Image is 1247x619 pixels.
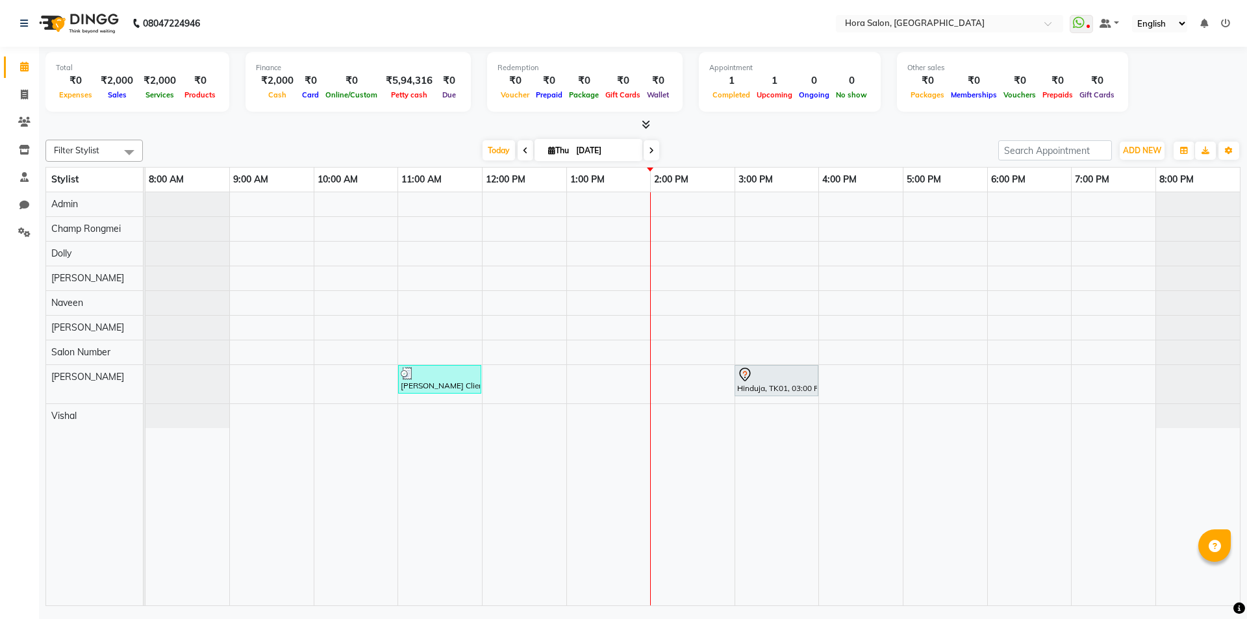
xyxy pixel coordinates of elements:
div: ₹0 [322,73,381,88]
div: [PERSON_NAME] Client, TK02, 11:00 AM-12:00 PM, HAIRCUT WOMEN - Creative [399,367,480,392]
span: Ongoing [796,90,833,99]
span: Sales [105,90,130,99]
iframe: chat widget [1192,567,1234,606]
span: Dolly [51,247,71,259]
b: 08047224946 [143,5,200,42]
div: ₹0 [1076,73,1118,88]
div: ₹0 [566,73,602,88]
span: Packages [907,90,948,99]
a: 12:00 PM [483,170,529,189]
span: Today [483,140,515,160]
span: Stylist [51,173,79,185]
a: 7:00 PM [1072,170,1113,189]
div: ₹0 [1039,73,1076,88]
div: Redemption [498,62,672,73]
span: Expenses [56,90,95,99]
div: ₹0 [907,73,948,88]
div: ₹0 [602,73,644,88]
div: Appointment [709,62,870,73]
span: [PERSON_NAME] [51,371,124,383]
a: 1:00 PM [567,170,608,189]
div: ₹0 [948,73,1000,88]
div: 1 [753,73,796,88]
span: Package [566,90,602,99]
span: Cash [265,90,290,99]
div: ₹0 [438,73,460,88]
div: Total [56,62,219,73]
div: ₹0 [56,73,95,88]
span: Prepaid [533,90,566,99]
div: ₹2,000 [138,73,181,88]
div: ₹2,000 [95,73,138,88]
span: Vouchers [1000,90,1039,99]
div: 0 [833,73,870,88]
div: Other sales [907,62,1118,73]
span: Gift Cards [602,90,644,99]
div: Hinduja, TK01, 03:00 PM-04:00 PM, HAIRCUT WOMEN - Creative [736,367,817,394]
div: ₹0 [644,73,672,88]
div: 0 [796,73,833,88]
input: 2025-09-04 [572,141,637,160]
div: ₹0 [1000,73,1039,88]
span: Vishal [51,410,77,422]
span: Filter Stylist [54,145,99,155]
span: Petty cash [388,90,431,99]
span: Due [439,90,459,99]
a: 8:00 AM [145,170,187,189]
div: ₹0 [533,73,566,88]
span: Products [181,90,219,99]
span: Upcoming [753,90,796,99]
div: ₹5,94,316 [381,73,438,88]
span: Memberships [948,90,1000,99]
a: 5:00 PM [903,170,944,189]
a: 10:00 AM [314,170,361,189]
div: ₹0 [299,73,322,88]
a: 11:00 AM [398,170,445,189]
div: 1 [709,73,753,88]
span: Admin [51,198,78,210]
span: Gift Cards [1076,90,1118,99]
a: 2:00 PM [651,170,692,189]
a: 8:00 PM [1156,170,1197,189]
span: Champ Rongmei [51,223,121,234]
a: 9:00 AM [230,170,271,189]
span: Prepaids [1039,90,1076,99]
span: Naveen ‪ [51,297,86,309]
div: ₹0 [181,73,219,88]
a: 3:00 PM [735,170,776,189]
span: [PERSON_NAME] [51,322,124,333]
a: 4:00 PM [819,170,860,189]
span: Online/Custom [322,90,381,99]
a: 6:00 PM [988,170,1029,189]
span: Services [142,90,177,99]
span: ADD NEW [1123,145,1161,155]
span: Card [299,90,322,99]
img: logo [33,5,122,42]
span: Thu [545,145,572,155]
span: No show [833,90,870,99]
span: [PERSON_NAME] [51,272,124,284]
input: Search Appointment [998,140,1112,160]
button: ADD NEW [1120,142,1165,160]
span: Voucher [498,90,533,99]
span: Wallet [644,90,672,99]
div: Finance [256,62,460,73]
div: ₹0 [498,73,533,88]
span: Salon Number [51,346,110,358]
span: Completed [709,90,753,99]
div: ₹2,000 [256,73,299,88]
